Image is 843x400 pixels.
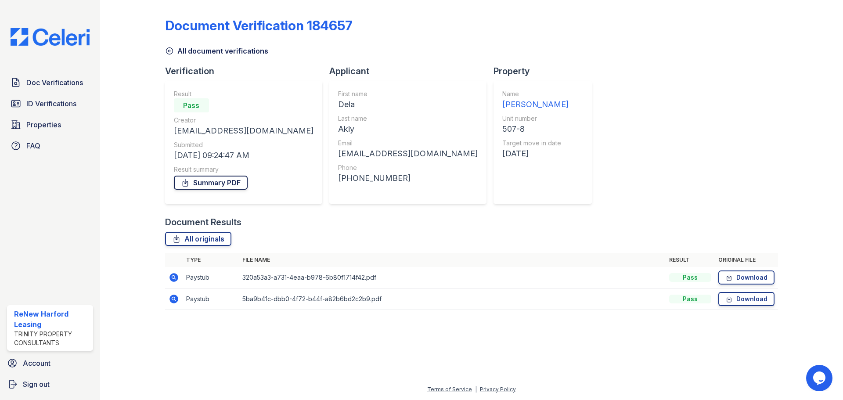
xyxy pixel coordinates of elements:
[239,288,666,310] td: 5ba9b41c-dbb0-4f72-b44f-a82b6bd2c2b9.pdf
[174,176,248,190] a: Summary PDF
[338,172,478,184] div: [PHONE_NUMBER]
[165,232,231,246] a: All originals
[715,253,778,267] th: Original file
[480,386,516,393] a: Privacy Policy
[4,375,97,393] a: Sign out
[718,292,775,306] a: Download
[183,267,239,288] td: Paystub
[174,149,313,162] div: [DATE] 09:24:47 AM
[502,114,569,123] div: Unit number
[475,386,477,393] div: |
[165,46,268,56] a: All document verifications
[174,165,313,174] div: Result summary
[338,114,478,123] div: Last name
[502,148,569,160] div: [DATE]
[26,98,76,109] span: ID Verifications
[174,141,313,149] div: Submitted
[329,65,494,77] div: Applicant
[7,74,93,91] a: Doc Verifications
[494,65,599,77] div: Property
[669,295,711,303] div: Pass
[23,379,50,389] span: Sign out
[183,288,239,310] td: Paystub
[502,139,569,148] div: Target move in date
[669,273,711,282] div: Pass
[502,123,569,135] div: 507-8
[239,253,666,267] th: File name
[502,98,569,111] div: [PERSON_NAME]
[338,139,478,148] div: Email
[338,90,478,98] div: First name
[7,116,93,133] a: Properties
[7,137,93,155] a: FAQ
[14,330,90,347] div: Trinity Property Consultants
[26,119,61,130] span: Properties
[174,116,313,125] div: Creator
[4,354,97,372] a: Account
[174,98,209,112] div: Pass
[14,309,90,330] div: ReNew Harford Leasing
[165,18,353,33] div: Document Verification 184657
[666,253,715,267] th: Result
[26,141,40,151] span: FAQ
[239,267,666,288] td: 320a53a3-a731-4eaa-b978-6b80f1714f42.pdf
[338,98,478,111] div: Dela
[183,253,239,267] th: Type
[26,77,83,88] span: Doc Verifications
[174,125,313,137] div: [EMAIL_ADDRESS][DOMAIN_NAME]
[165,216,241,228] div: Document Results
[338,123,478,135] div: Akiy
[338,148,478,160] div: [EMAIL_ADDRESS][DOMAIN_NAME]
[23,358,50,368] span: Account
[427,386,472,393] a: Terms of Service
[502,90,569,98] div: Name
[806,365,834,391] iframe: chat widget
[174,90,313,98] div: Result
[165,65,329,77] div: Verification
[502,90,569,111] a: Name [PERSON_NAME]
[4,28,97,46] img: CE_Logo_Blue-a8612792a0a2168367f1c8372b55b34899dd931a85d93a1a3d3e32e68fde9ad4.png
[7,95,93,112] a: ID Verifications
[718,270,775,285] a: Download
[338,163,478,172] div: Phone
